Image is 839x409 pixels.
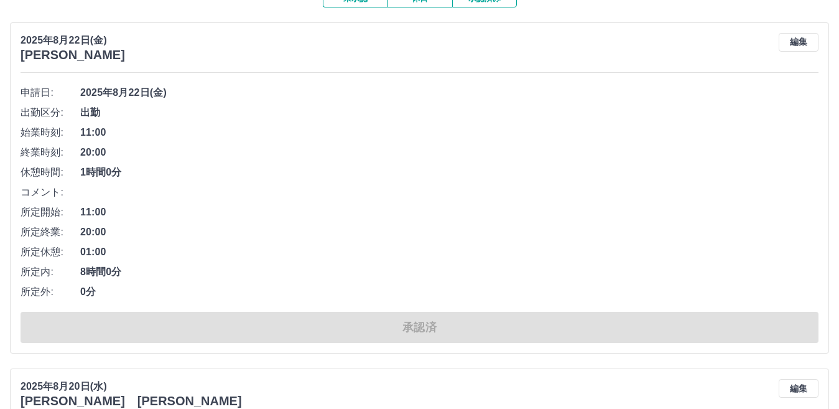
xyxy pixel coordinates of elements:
span: 始業時刻: [21,125,80,140]
p: 2025年8月22日(金) [21,33,125,48]
span: 出勤区分: [21,105,80,120]
span: 2025年8月22日(金) [80,85,818,100]
span: 所定休憩: [21,245,80,260]
span: 20:00 [80,145,818,160]
span: 0分 [80,284,818,299]
span: 所定終業: [21,225,80,240]
span: 所定内: [21,265,80,280]
span: 申請日: [21,85,80,100]
span: 20:00 [80,225,818,240]
span: 休憩時間: [21,165,80,180]
span: 1時間0分 [80,165,818,180]
span: 所定開始: [21,205,80,220]
span: 11:00 [80,205,818,220]
span: 8時間0分 [80,265,818,280]
span: 所定外: [21,284,80,299]
h3: [PERSON_NAME] [PERSON_NAME] [21,394,242,408]
h3: [PERSON_NAME] [21,48,125,62]
button: 編集 [779,379,818,398]
span: 出勤 [80,105,818,120]
span: 終業時刻: [21,145,80,160]
span: コメント: [21,185,80,200]
span: 01:00 [80,245,818,260]
span: 11:00 [80,125,818,140]
p: 2025年8月20日(水) [21,379,242,394]
button: 編集 [779,33,818,52]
